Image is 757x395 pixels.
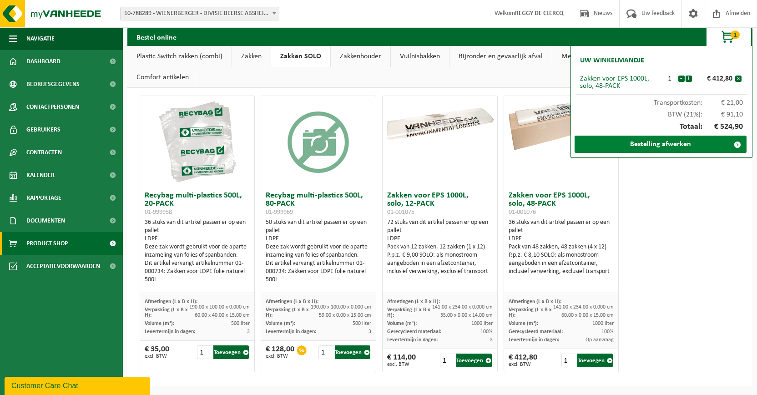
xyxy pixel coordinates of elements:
span: Gerecycleerd materiaal: [509,329,563,334]
span: 01-001075 [387,209,414,216]
span: € 21,00 [702,99,743,106]
a: Comfort artikelen [127,67,198,88]
span: 01-001076 [509,209,536,216]
button: Toevoegen [213,345,249,359]
span: 1000 liter [471,321,493,326]
span: Levertermijn in dagen: [266,329,316,334]
input: 1 [440,354,455,367]
span: 60.00 x 0.00 x 15.00 cm [561,313,614,318]
a: Zakkenhouder [331,46,390,67]
img: 01-999958 [151,96,242,187]
span: 190.00 x 100.00 x 0.000 cm [311,304,371,310]
div: Deze zak wordt gebruikt voor de aparte inzameling van folies of spanbanden. [266,243,371,259]
span: excl. BTW [145,354,169,359]
span: Op aanvraag [585,337,614,343]
h2: Bestel online [127,28,186,46]
span: 100% [601,329,614,334]
span: Afmetingen (L x B x H): [266,299,318,304]
div: Deze zak wordt gebruikt voor de aparte inzameling van folies of spanbanden. [145,243,250,259]
button: Toevoegen [456,354,492,367]
span: Levertermijn in dagen: [145,329,195,334]
span: 141.00 x 234.00 x 0.000 cm [432,304,493,310]
a: Vuilnisbakken [391,46,449,67]
span: 1000 liter [592,321,614,326]
span: Gebruikers [26,118,61,141]
span: 59.00 x 0.00 x 15.00 cm [319,313,371,318]
span: 35.00 x 0.00 x 14.00 cm [440,313,493,318]
div: Dit artikel vervangt artikelnummer 01-000734: Zakken voor LDPE folie naturel 500L [145,259,250,284]
span: Afmetingen (L x B x H): [387,299,440,304]
a: Zakken SOLO [271,46,330,67]
span: Kalender [26,164,55,187]
span: Afmetingen (L x B x H): [145,299,197,304]
div: LDPE [509,235,614,243]
span: Volume (m³): [145,321,174,326]
span: 190.00 x 100.00 x 0.000 cm [189,304,250,310]
span: Levertermijn in dagen: [387,337,438,343]
span: Volume (m³): [387,321,417,326]
span: 3 [368,329,371,334]
span: Verpakking (L x B x H): [145,307,188,318]
span: Levertermijn in dagen: [509,337,559,343]
img: 01-001075 [383,96,497,153]
input: 1 [318,345,334,359]
span: 3 [247,329,250,334]
span: Documenten [26,209,65,232]
span: Volume (m³): [266,321,295,326]
span: 1 [731,30,740,39]
button: 1 [706,28,752,46]
span: Rapportage [26,187,61,209]
a: Bijzonder en gevaarlijk afval [449,46,552,67]
span: Dashboard [26,50,61,73]
span: 500 liter [231,321,250,326]
a: Medisch [552,46,596,67]
div: Pack van 12 zakken, 12 zakken (1 x 12) [387,243,492,251]
div: € 114,00 [387,354,416,367]
span: Bedrijfsgegevens [26,73,80,96]
div: 36 stuks van dit artikel passen er op een pallet [509,218,614,276]
div: P.p.z. € 8,10 SOLO: als monostroom aangeboden in een afzetcontainer, inclusief verwerking, exclus... [509,251,614,276]
span: Afmetingen (L x B x H): [509,299,561,304]
img: 01-001076 [504,96,618,153]
span: 141.00 x 234.00 x 0.000 cm [553,304,614,310]
div: LDPE [145,235,250,243]
span: Navigatie [26,27,55,50]
span: Volume (m³): [509,321,538,326]
iframe: chat widget [5,375,152,395]
span: 3 [490,337,493,343]
strong: REGGY DE CLERCQ [515,10,564,17]
button: Toevoegen [335,345,370,359]
a: Plastic Switch zakken (combi) [127,46,232,67]
input: 1 [197,345,212,359]
span: Contactpersonen [26,96,79,118]
div: Dit artikel vervangt artikelnummer 01-000734: Zakken voor LDPE folie naturel 500L [266,259,371,284]
div: 72 stuks van dit artikel passen er op een pallet [387,218,492,276]
span: € 91,10 [702,111,743,118]
span: 60.00 x 40.00 x 15.00 cm [195,313,250,318]
span: 10-788289 - WIENERBERGER - DIVISIE BEERSE ABSHEIDE - BEERSE [120,7,279,20]
div: LDPE [266,235,371,243]
button: - [678,76,685,82]
h3: Recybag multi-plastics 500L, 80-PACK [266,192,371,216]
span: 500 liter [353,321,371,326]
button: x [735,76,742,82]
span: 10-788289 - WIENERBERGER - DIVISIE BEERSE ABSHEIDE - BEERSE [121,7,279,20]
span: Gerecycleerd materiaal: [387,329,441,334]
a: Bestelling afwerken [575,136,747,153]
span: Acceptatievoorwaarden [26,255,100,278]
span: 01-999969 [266,209,293,216]
div: BTW (21%): [575,106,747,118]
span: Verpakking (L x B x H): [266,307,309,318]
img: 01-999969 [273,96,364,187]
div: 50 stuks van dit artikel passen er op een pallet [266,218,371,284]
span: 100% [480,329,493,334]
span: Verpakking (L x B x H): [509,307,552,318]
div: € 412,80 [694,75,735,82]
span: excl. BTW [266,354,294,359]
div: P.p.z. € 9,00 SOLO: als monostroom aangeboden in een afzetcontainer, inclusief verwerking, exclus... [387,251,492,276]
h3: Zakken voor EPS 1000L, solo, 12-PACK [387,192,492,216]
span: Verpakking (L x B x H): [387,307,430,318]
span: Contracten [26,141,62,164]
div: LDPE [387,235,492,243]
